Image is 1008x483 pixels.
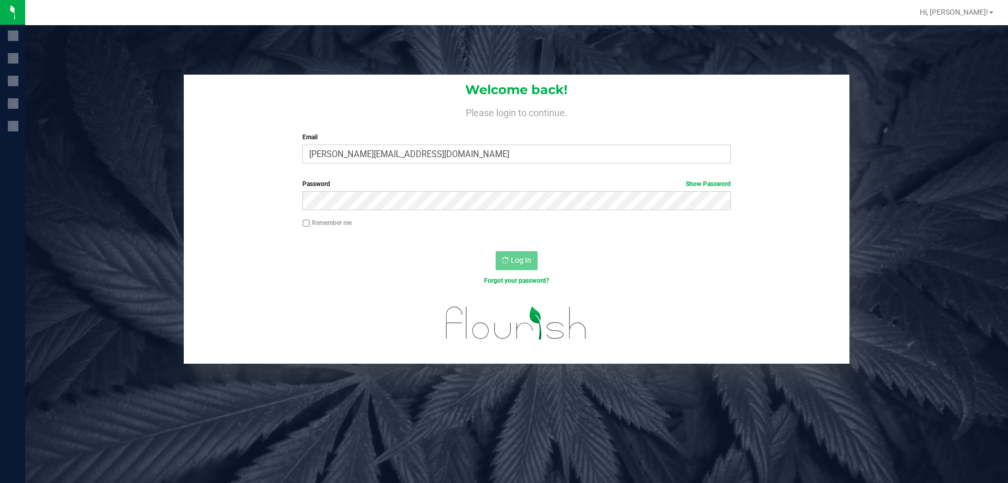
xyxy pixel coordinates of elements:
[184,105,849,118] h4: Please login to continue.
[302,218,352,228] label: Remember me
[433,296,600,350] img: flourish_logo.svg
[511,256,531,264] span: Log In
[184,83,849,97] h1: Welcome back!
[302,180,330,188] span: Password
[302,220,310,227] input: Remember me
[484,277,549,284] a: Forgot your password?
[496,251,538,270] button: Log In
[920,8,988,16] span: Hi, [PERSON_NAME]!
[302,132,730,142] label: Email
[686,180,731,188] a: Show Password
